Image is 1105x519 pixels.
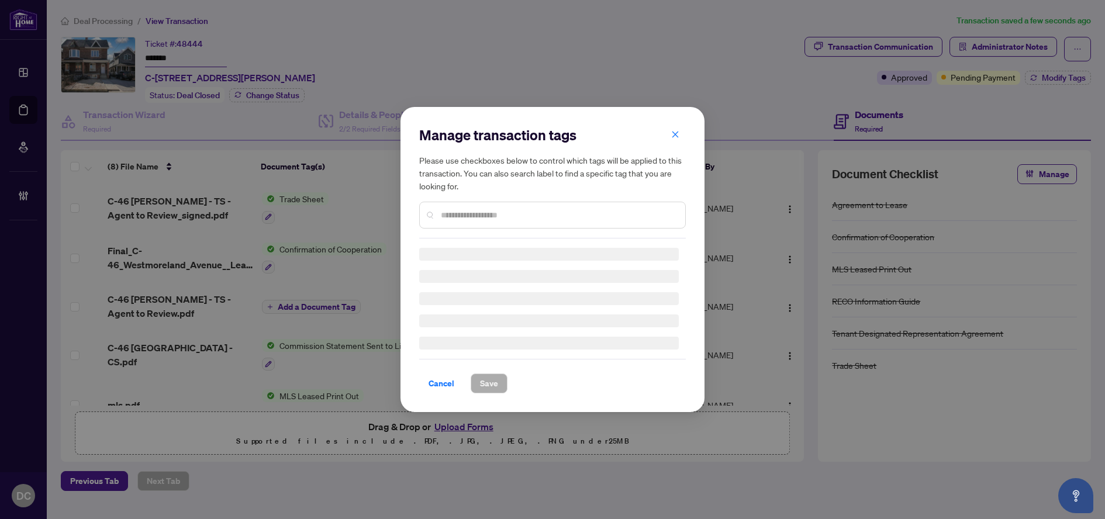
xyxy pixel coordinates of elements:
[419,373,464,393] button: Cancel
[1058,478,1093,513] button: Open asap
[471,373,507,393] button: Save
[419,126,686,144] h2: Manage transaction tags
[429,374,454,393] span: Cancel
[419,154,686,192] h5: Please use checkboxes below to control which tags will be applied to this transaction. You can al...
[671,130,679,139] span: close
